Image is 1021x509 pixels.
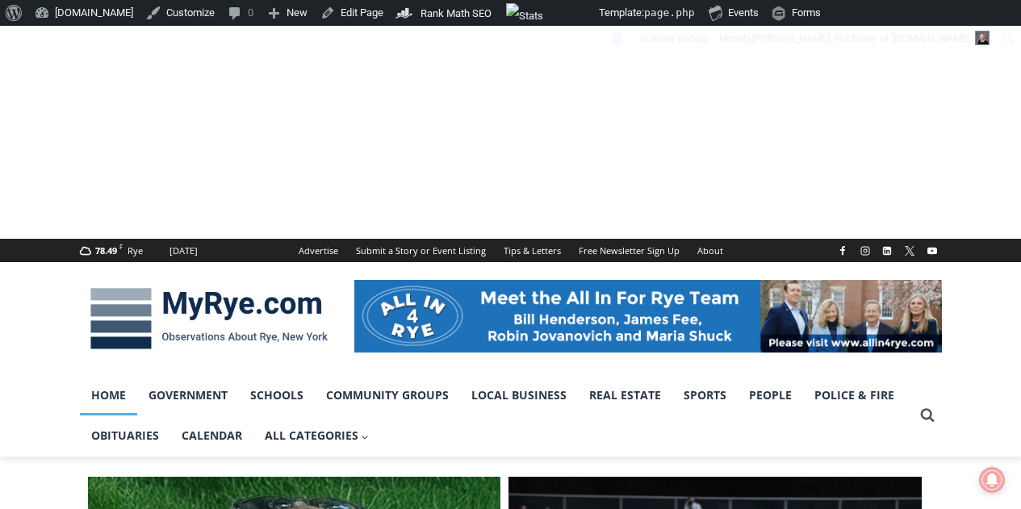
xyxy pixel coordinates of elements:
[80,277,338,361] img: MyRye.com
[713,26,996,52] a: Howdy,
[570,239,688,262] a: Free Newsletter Sign Up
[169,244,198,258] div: [DATE]
[315,375,460,415] a: Community Groups
[752,32,970,44] span: [PERSON_NAME], Publisher of [DOMAIN_NAME]
[644,6,695,19] span: page.php
[95,244,117,257] span: 78.49
[877,241,897,261] a: Linkedin
[170,415,253,456] a: Calendar
[923,241,942,261] a: YouTube
[290,239,732,262] nav: Secondary Navigation
[119,242,123,251] span: F
[856,241,875,261] a: Instagram
[128,244,143,258] div: Rye
[137,375,239,415] a: Government
[421,7,492,19] span: Rank Math SEO
[290,239,347,262] a: Advertise
[239,375,315,415] a: Schools
[833,241,852,261] a: Facebook
[347,239,495,262] a: Submit a Story or Event Listing
[265,427,370,444] span: All Categories
[354,280,942,353] img: All in for Rye
[80,375,913,457] nav: Primary Navigation
[495,239,570,262] a: Tips & Letters
[688,239,732,262] a: About
[578,375,672,415] a: Real Estate
[506,3,596,23] img: Views over 48 hours. Click for more Jetpack Stats.
[80,415,170,456] a: Obituaries
[900,241,919,261] a: X
[738,375,803,415] a: People
[460,375,578,415] a: Local Business
[253,415,381,456] a: All Categories
[634,26,713,52] a: Turn on Custom Sidebars explain mode.
[913,401,942,430] button: View Search Form
[803,375,906,415] a: Police & Fire
[672,375,738,415] a: Sports
[80,375,137,415] a: Home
